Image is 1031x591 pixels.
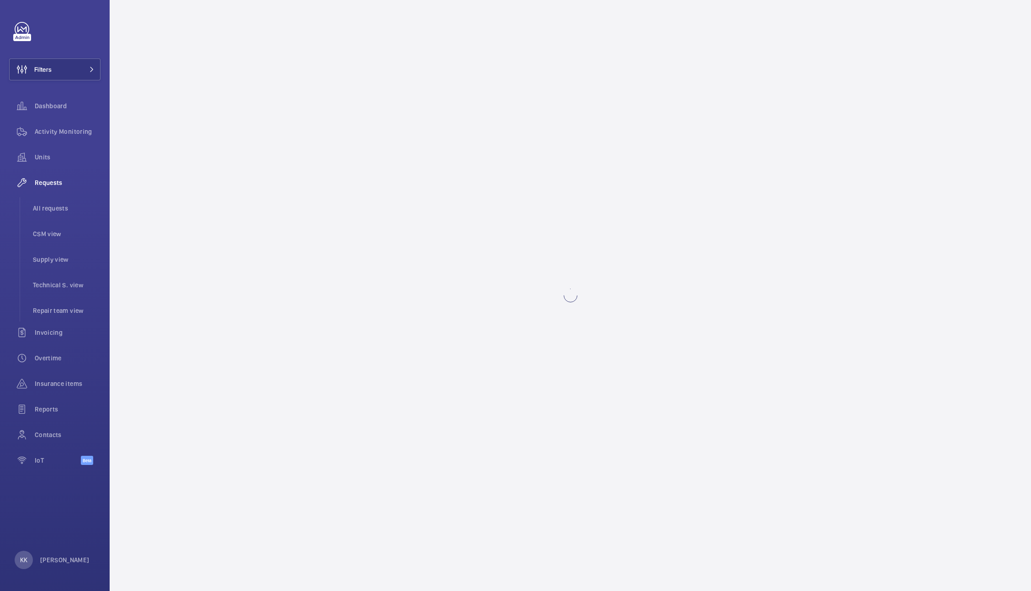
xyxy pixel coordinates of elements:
span: CSM view [33,229,100,238]
span: Reports [35,405,100,414]
span: All requests [33,204,100,213]
span: IoT [35,456,81,465]
p: KK [20,555,27,565]
span: Requests [35,178,100,187]
span: Activity Monitoring [35,127,100,136]
span: Contacts [35,430,100,439]
span: Invoicing [35,328,100,337]
span: Repair team view [33,306,100,315]
span: Dashboard [35,101,100,111]
button: Filters [9,58,100,80]
span: Technical S. view [33,280,100,290]
span: Filters [34,65,52,74]
p: [PERSON_NAME] [40,555,90,565]
span: Overtime [35,354,100,363]
span: Supply view [33,255,100,264]
span: Beta [81,456,93,465]
span: Units [35,153,100,162]
span: Insurance items [35,379,100,388]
